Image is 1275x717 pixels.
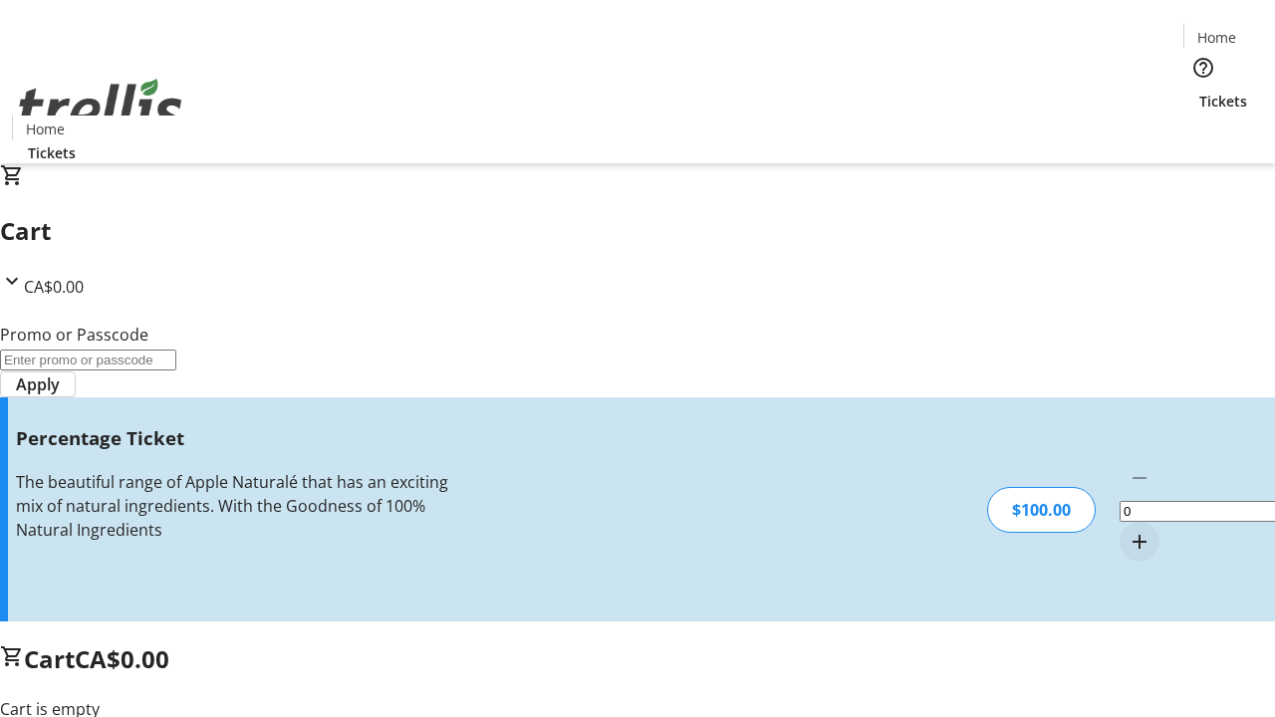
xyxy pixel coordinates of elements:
span: Home [26,119,65,139]
div: The beautiful range of Apple Naturalé that has an exciting mix of natural ingredients. With the G... [16,470,451,542]
a: Home [13,119,77,139]
span: CA$0.00 [75,642,169,675]
span: Tickets [1199,91,1247,112]
span: CA$0.00 [24,276,84,298]
button: Increment by one [1120,522,1159,562]
h3: Percentage Ticket [16,424,451,452]
a: Tickets [12,142,92,163]
span: Apply [16,372,60,396]
a: Tickets [1183,91,1263,112]
img: Orient E2E Organization FpTSwFFZlG's Logo [12,57,189,156]
div: $100.00 [987,487,1096,533]
span: Tickets [28,142,76,163]
button: Help [1183,48,1223,88]
button: Cart [1183,112,1223,151]
span: Home [1197,27,1236,48]
a: Home [1184,27,1248,48]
